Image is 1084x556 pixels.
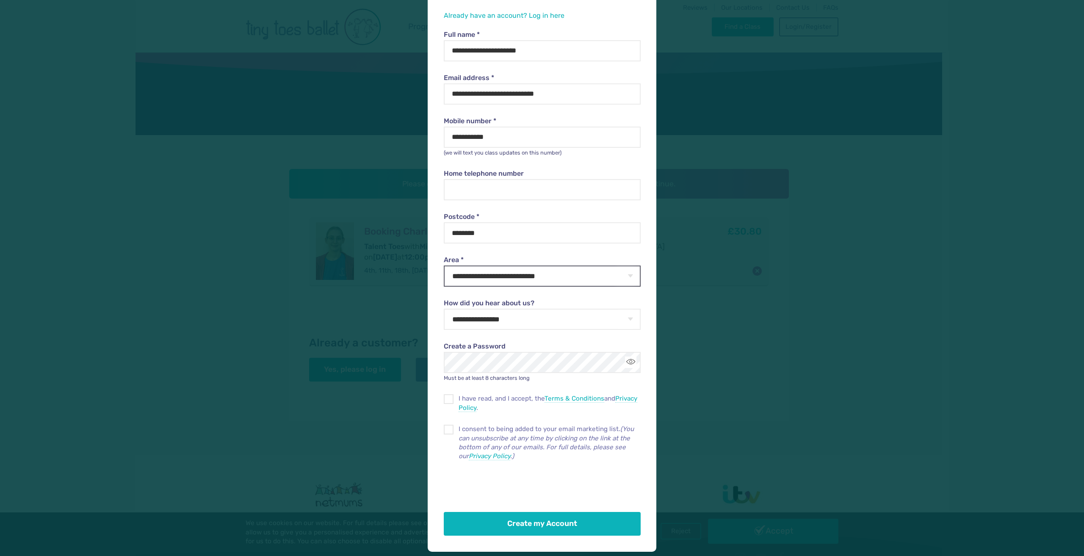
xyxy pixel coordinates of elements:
[459,394,641,412] span: I have read, and I accept, the and .
[444,212,640,221] label: Postcode *
[444,30,640,39] label: Full name *
[444,470,572,503] iframe: reCAPTCHA
[459,425,641,461] p: I consent to being added to your email marketing list.
[444,73,640,83] label: Email address *
[444,299,640,308] label: How did you hear about us?
[444,342,640,351] label: Create a Password
[625,357,636,368] button: Toggle password visibility
[545,395,604,403] a: Terms & Conditions
[459,395,637,412] a: Privacy Policy
[444,512,640,536] button: Create my Account
[444,116,640,126] label: Mobile number *
[444,375,530,381] small: Must be at least 8 characters long
[469,452,510,460] a: Privacy Policy
[444,149,561,156] small: (we will text you class updates on this number)
[444,11,564,19] a: Already have an account? Log in here
[444,255,640,265] label: Area *
[444,169,640,178] label: Home telephone number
